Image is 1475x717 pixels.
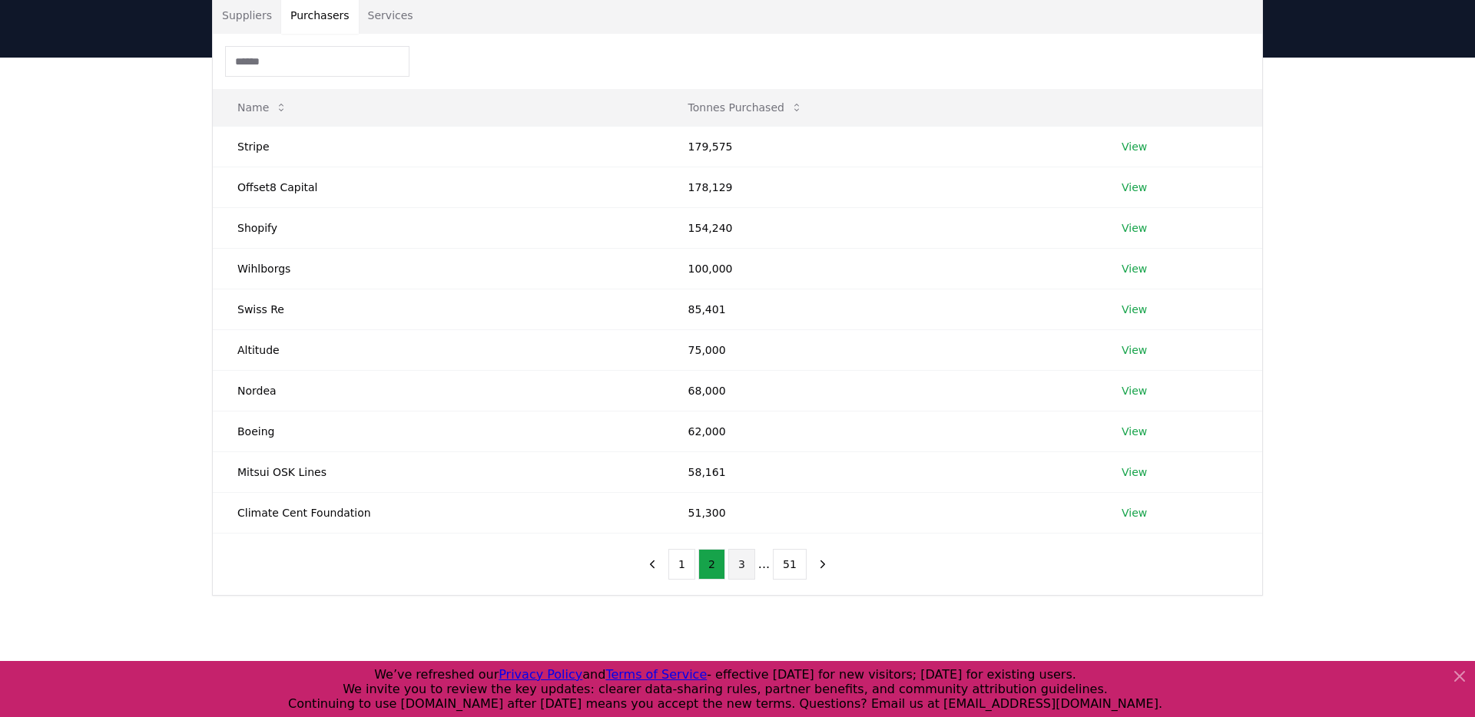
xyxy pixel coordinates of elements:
a: View [1122,220,1147,236]
td: Wihlborgs [213,248,664,289]
td: 100,000 [664,248,1097,289]
button: next page [810,549,836,580]
a: View [1122,383,1147,398]
td: Stripe [213,126,664,167]
td: 51,300 [664,492,1097,533]
a: View [1122,505,1147,520]
td: 179,575 [664,126,1097,167]
button: Tonnes Purchased [676,92,815,123]
td: Nordea [213,370,664,411]
td: Altitude [213,329,664,370]
a: View [1122,139,1147,154]
td: 85,401 [664,289,1097,329]
a: View [1122,302,1147,317]
a: View [1122,464,1147,480]
td: 75,000 [664,329,1097,370]
a: View [1122,424,1147,439]
td: 154,240 [664,207,1097,248]
td: Climate Cent Foundation [213,492,664,533]
button: previous page [639,549,665,580]
td: 62,000 [664,411,1097,451]
td: 58,161 [664,451,1097,492]
td: Mitsui OSK Lines [213,451,664,492]
td: 178,129 [664,167,1097,207]
td: Swiss Re [213,289,664,329]
td: 68,000 [664,370,1097,411]
a: View [1122,261,1147,276]
button: 2 [698,549,725,580]
button: 51 [773,549,807,580]
a: View [1122,180,1147,195]
td: Boeing [213,411,664,451]
a: View [1122,342,1147,358]
li: ... [758,555,770,573]
td: Shopify [213,207,664,248]
td: Offset8 Capital [213,167,664,207]
button: 3 [728,549,755,580]
button: Name [225,92,300,123]
button: 1 [668,549,695,580]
